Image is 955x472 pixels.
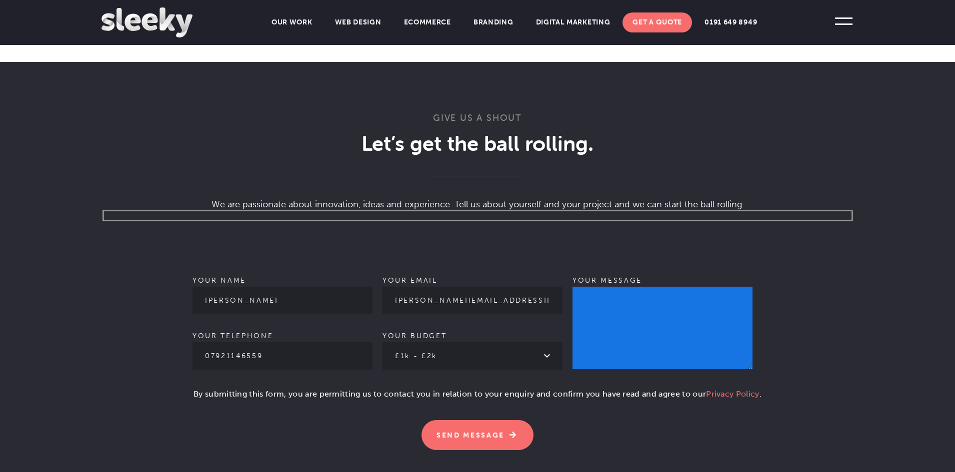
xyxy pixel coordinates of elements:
a: Our Work [261,12,322,32]
a: Privacy Policy [706,389,759,399]
p: By submitting this form, you are permitting us to contact you in relation to your enquiry and con... [192,388,762,408]
p: We are passionate about innovation, ideas and experience. Tell us about yourself and your project... [101,186,853,210]
a: Digital Marketing [526,12,620,32]
label: Your name [192,276,372,305]
input: Your telephone [192,342,372,370]
label: Your message [572,276,752,386]
label: Your budget [382,332,562,360]
select: Your budget [382,342,562,370]
label: Your telephone [192,332,372,360]
label: Your email [382,276,562,305]
textarea: Your message [572,287,752,369]
input: Send Message [421,420,533,450]
h3: Give us a shout [101,112,853,131]
a: Branding [463,12,523,32]
span: . [596,132,601,155]
input: Your email [382,287,562,314]
form: Contact form [101,210,853,450]
a: 0191 649 8949 [694,12,767,32]
img: Sleeky Web Design Newcastle [101,7,192,37]
input: Your name [192,287,372,314]
h2: Let’s get the ball rolling [101,131,853,176]
a: Get A Quote [622,12,692,32]
a: Ecommerce [394,12,461,32]
a: Web Design [325,12,391,32]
